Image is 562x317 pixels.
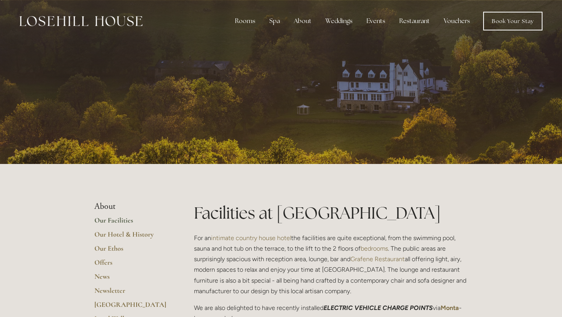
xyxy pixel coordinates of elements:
[319,13,359,29] div: Weddings
[94,272,169,286] a: News
[94,230,169,244] a: Our Hotel & History
[438,13,476,29] a: Vouchers
[263,13,286,29] div: Spa
[94,300,169,314] a: [GEOGRAPHIC_DATA]
[393,13,436,29] div: Restaurant
[94,201,169,212] li: About
[483,12,542,30] a: Book Your Stay
[194,201,468,224] h1: Facilities at [GEOGRAPHIC_DATA]
[94,258,169,272] a: Offers
[20,16,142,26] img: Losehill House
[324,304,433,312] em: ELECTRIC VEHICLE CHARGE POINTS
[350,255,405,263] a: Grafene Restaurant
[441,304,459,312] a: Monta
[361,245,388,252] a: bedrooms
[94,286,169,300] a: Newsletter
[94,244,169,258] a: Our Ethos
[360,13,391,29] div: Events
[211,234,291,242] a: intimate country house hotel
[229,13,261,29] div: Rooms
[94,216,169,230] a: Our Facilities
[288,13,318,29] div: About
[194,233,468,296] p: For an the facilities are quite exceptional, from the swimming pool, sauna and hot tub on the ter...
